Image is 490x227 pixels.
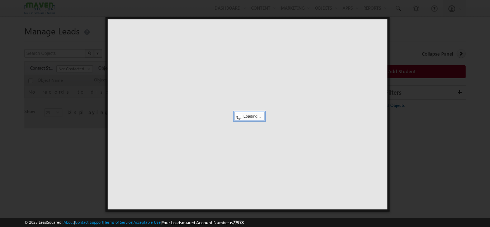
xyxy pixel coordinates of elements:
a: Contact Support [75,220,103,224]
a: Acceptable Use [133,220,161,224]
span: © 2025 LeadSquared | | | | | [24,219,244,226]
div: Loading... [234,112,265,120]
a: Terms of Service [104,220,132,224]
a: About [63,220,74,224]
span: 77978 [233,220,244,225]
span: Your Leadsquared Account Number is [162,220,244,225]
